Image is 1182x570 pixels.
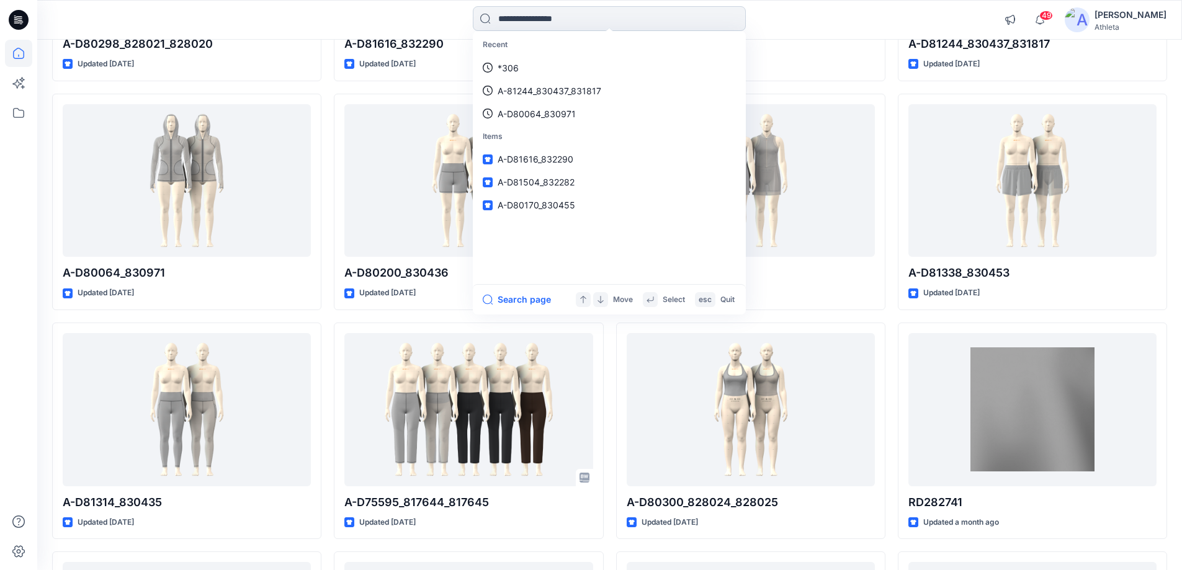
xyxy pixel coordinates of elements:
[344,264,593,282] p: A-D80200_830436
[627,35,875,53] p: A-D81504_832282
[642,516,698,529] p: Updated [DATE]
[627,333,875,486] a: A-D80300_828024_828025
[908,494,1157,511] p: RD282741
[63,264,311,282] p: A-D80064_830971
[78,287,134,300] p: Updated [DATE]
[923,58,980,71] p: Updated [DATE]
[63,35,311,53] p: A-D80298_828021_828020
[908,333,1157,486] a: RD282741
[475,79,743,102] a: A-81244_830437_831817
[344,494,593,511] p: A-D75595_817644_817645
[475,194,743,216] a: A-D80170_830455
[63,333,311,486] a: A-D81314_830435
[78,58,134,71] p: Updated [DATE]
[498,177,575,187] span: A-D81504_832282
[908,104,1157,257] a: A-D81338_830453
[483,292,551,307] button: Search page
[1065,7,1090,32] img: avatar
[908,264,1157,282] p: A-D81338_830453
[475,33,743,56] p: Recent
[498,107,576,120] p: A-D80064_830971
[923,516,999,529] p: Updated a month ago
[699,293,712,306] p: esc
[498,154,573,164] span: A-D81616_832290
[627,104,875,257] a: A-D80170_830455
[908,35,1157,53] p: A-D81244_830437_831817
[613,293,633,306] p: Move
[1039,11,1053,20] span: 49
[359,287,416,300] p: Updated [DATE]
[344,35,593,53] p: A-D81616_832290
[1095,22,1166,32] div: Athleta
[1095,7,1166,22] div: [PERSON_NAME]
[498,200,575,210] span: A-D80170_830455
[63,494,311,511] p: A-D81314_830435
[498,84,601,97] p: A-81244_830437_831817
[344,104,593,257] a: A-D80200_830436
[475,148,743,171] a: A-D81616_832290
[475,171,743,194] a: A-D81504_832282
[720,293,735,306] p: Quit
[627,264,875,282] p: A-D80170_830455
[663,293,685,306] p: Select
[63,104,311,257] a: A-D80064_830971
[359,58,416,71] p: Updated [DATE]
[627,494,875,511] p: A-D80300_828024_828025
[923,287,980,300] p: Updated [DATE]
[78,516,134,529] p: Updated [DATE]
[359,516,416,529] p: Updated [DATE]
[344,333,593,486] a: A-D75595_817644_817645
[475,125,743,148] p: Items
[475,102,743,125] a: A-D80064_830971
